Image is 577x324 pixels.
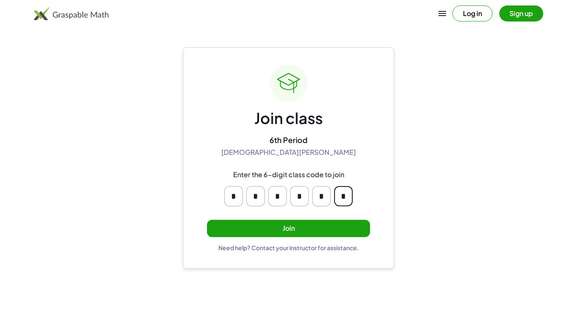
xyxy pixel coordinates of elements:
button: Join [207,220,370,237]
div: Join class [254,108,323,128]
input: Please enter OTP character 4 [290,186,309,206]
div: Need help? Contact your instructor for assistance. [218,244,359,251]
button: Sign up [499,5,543,22]
button: Log in [452,5,493,22]
div: 6th Period [269,135,308,145]
div: [DEMOGRAPHIC_DATA][PERSON_NAME] [221,148,356,157]
input: Please enter OTP character 6 [334,186,353,206]
input: Please enter OTP character 5 [312,186,331,206]
div: Enter the 6-digit class code to join [233,170,344,179]
input: Please enter OTP character 1 [224,186,243,206]
input: Please enter OTP character 3 [268,186,287,206]
input: Please enter OTP character 2 [246,186,265,206]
